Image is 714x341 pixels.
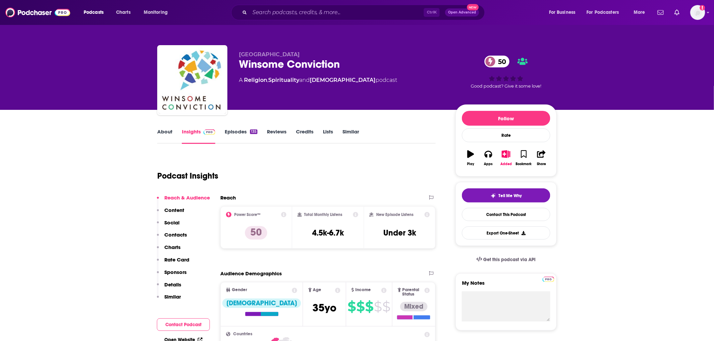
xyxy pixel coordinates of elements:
[357,301,365,312] span: $
[157,293,181,306] button: Similar
[157,207,184,219] button: Content
[484,162,493,166] div: Apps
[462,208,550,221] a: Contact This Podcast
[232,288,247,292] span: Gender
[233,332,252,336] span: Countries
[164,293,181,300] p: Similar
[225,128,257,144] a: Episodes135
[467,4,479,10] span: New
[112,7,135,18] a: Charts
[491,193,496,198] img: tell me why sparkle
[448,11,476,14] span: Open Advanced
[144,8,168,17] span: Monitoring
[400,302,428,311] div: Mixed
[462,280,550,291] label: My Notes
[500,162,512,166] div: Added
[250,129,257,134] div: 135
[582,7,629,18] button: open menu
[374,301,382,312] span: $
[462,226,550,240] button: Export One-Sheet
[222,299,301,308] div: [DEMOGRAPHIC_DATA]
[491,56,510,67] span: 50
[533,146,550,170] button: Share
[467,162,474,166] div: Play
[655,7,666,18] a: Show notifications dropdown
[462,146,479,170] button: Play
[159,46,226,114] img: Winsome Conviction
[471,84,542,89] span: Good podcast? Give it some love!
[164,194,210,201] p: Reach & Audience
[220,270,282,277] h2: Audience Demographics
[157,244,181,256] button: Charts
[383,228,416,238] h3: Under 3k
[164,219,180,226] p: Social
[164,281,181,288] p: Details
[499,193,522,198] span: Tell Me Why
[515,146,532,170] button: Bookmark
[239,76,397,84] div: A podcast
[690,5,705,20] button: Show profile menu
[543,276,554,282] a: Pro website
[157,171,218,181] h1: Podcast Insights
[157,128,172,144] a: About
[549,8,576,17] span: For Business
[157,231,187,244] button: Contacts
[445,8,479,17] button: Open AdvancedNew
[220,194,236,201] h2: Reach
[157,269,187,281] button: Sponsors
[497,146,515,170] button: Added
[164,231,187,238] p: Contacts
[313,288,322,292] span: Age
[424,8,440,17] span: Ctrl K
[516,162,532,166] div: Bookmark
[116,8,131,17] span: Charts
[479,146,497,170] button: Apps
[485,56,510,67] a: 50
[587,8,619,17] span: For Podcasters
[164,207,184,213] p: Content
[299,77,310,83] span: and
[157,256,189,269] button: Rate Card
[543,277,554,282] img: Podchaser Pro
[365,301,374,312] span: $
[383,301,390,312] span: $
[139,7,176,18] button: open menu
[462,128,550,142] div: Rate
[544,7,584,18] button: open menu
[342,128,359,144] a: Similar
[164,269,187,275] p: Sponsors
[296,128,313,144] a: Credits
[203,129,215,135] img: Podchaser Pro
[700,5,705,10] svg: Add a profile image
[84,8,104,17] span: Podcasts
[355,288,371,292] span: Income
[234,212,260,217] h2: Power Score™
[634,8,645,17] span: More
[462,188,550,203] button: tell me why sparkleTell Me Why
[403,288,423,297] span: Parental Status
[79,7,112,18] button: open menu
[484,257,536,262] span: Get this podcast via API
[157,281,181,294] button: Details
[238,5,491,20] div: Search podcasts, credits, & more...
[690,5,705,20] img: User Profile
[250,7,424,18] input: Search podcasts, credits, & more...
[5,6,70,19] img: Podchaser - Follow, Share and Rate Podcasts
[690,5,705,20] span: Logged in as eerdmans
[244,77,267,83] a: Religion
[348,301,356,312] span: $
[239,51,300,58] span: [GEOGRAPHIC_DATA]
[164,256,189,263] p: Rate Card
[267,128,286,144] a: Reviews
[164,244,181,250] p: Charts
[456,51,557,93] div: 50Good podcast? Give it some love!
[462,111,550,126] button: Follow
[323,128,333,144] a: Lists
[157,219,180,232] button: Social
[268,77,299,83] a: Spirituality
[672,7,682,18] a: Show notifications dropdown
[245,226,267,240] p: 50
[157,318,210,331] button: Contact Podcast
